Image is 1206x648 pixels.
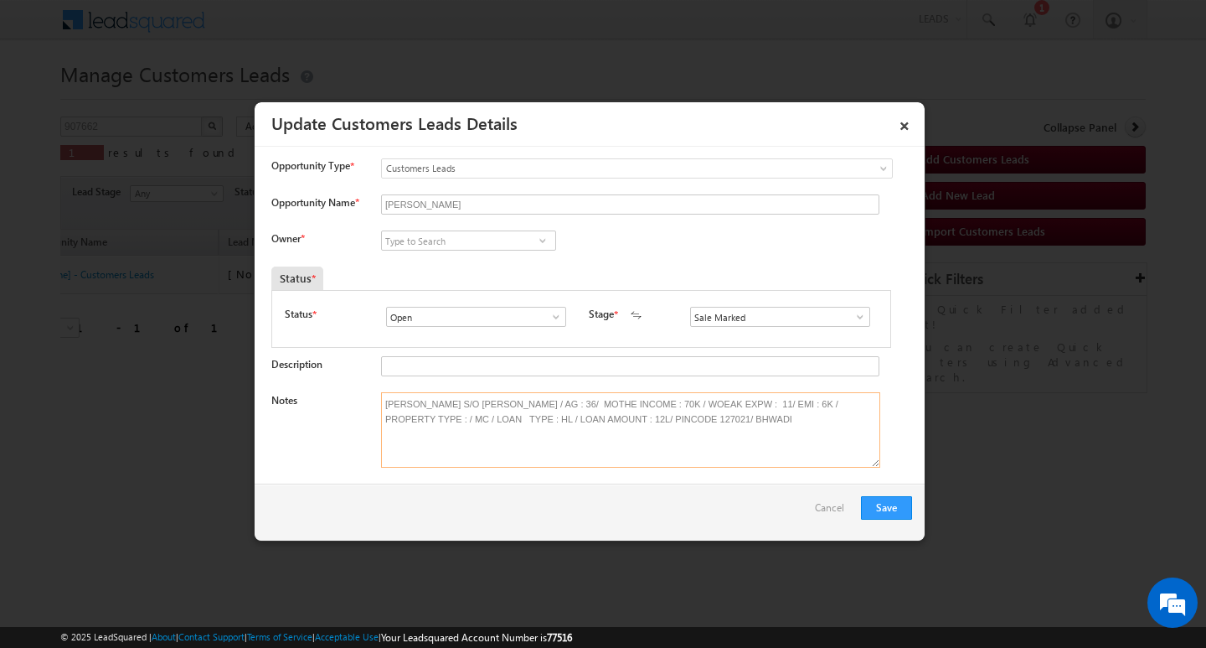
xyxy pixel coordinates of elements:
[271,267,323,290] div: Status
[547,631,572,644] span: 77516
[60,630,572,645] span: © 2025 LeadSquared | | | | |
[386,307,566,327] input: Type to Search
[589,307,614,322] label: Stage
[532,232,553,249] a: Show All Items
[87,88,281,110] div: Chat with us now
[247,631,312,642] a: Terms of Service
[228,516,304,539] em: Start Chat
[271,394,297,407] label: Notes
[690,307,870,327] input: Type to Search
[315,631,379,642] a: Acceptable Use
[381,158,893,179] a: Customers Leads
[382,161,824,176] span: Customers Leads
[541,308,562,325] a: Show All Items
[271,232,304,245] label: Owner
[28,88,70,110] img: d_60004797649_company_0_60004797649
[22,155,306,502] textarea: Type your message and hit 'Enter'
[845,308,866,325] a: Show All Items
[152,631,176,642] a: About
[381,631,572,644] span: Your Leadsquared Account Number is
[381,231,556,251] input: Type to Search
[271,196,358,209] label: Opportunity Name
[271,158,350,174] span: Opportunity Type
[890,108,919,137] a: ×
[271,358,322,371] label: Description
[285,307,312,322] label: Status
[275,8,315,49] div: Minimize live chat window
[178,631,245,642] a: Contact Support
[271,111,518,134] a: Update Customers Leads Details
[815,496,853,528] a: Cancel
[861,496,912,520] button: Save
